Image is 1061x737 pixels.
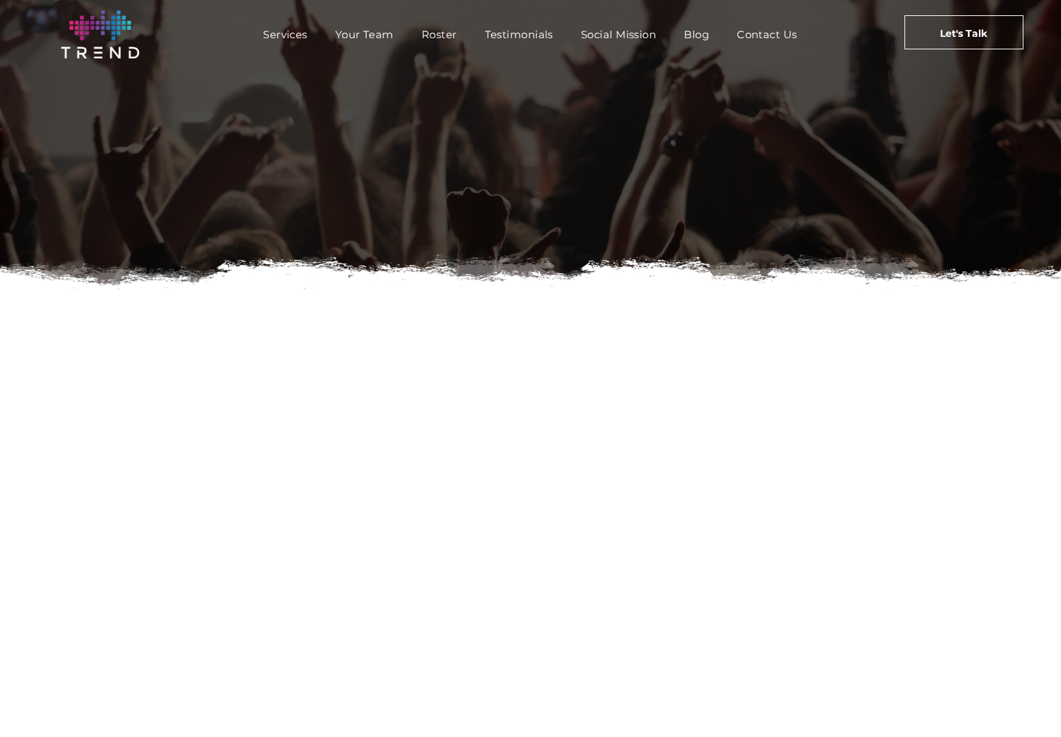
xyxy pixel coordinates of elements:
a: Let's Talk [904,15,1023,49]
a: Contact Us [723,24,811,44]
a: Your Team [321,24,408,44]
a: Services [249,24,321,44]
span: Let's Talk [940,16,987,51]
a: Testimonials [471,24,567,44]
img: logo [61,10,139,58]
a: Roster [408,24,471,44]
iframe: Chat Widget [991,670,1061,737]
span: Let's Talk [413,233,649,293]
a: Blog [670,24,723,44]
a: Social Mission [567,24,670,44]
